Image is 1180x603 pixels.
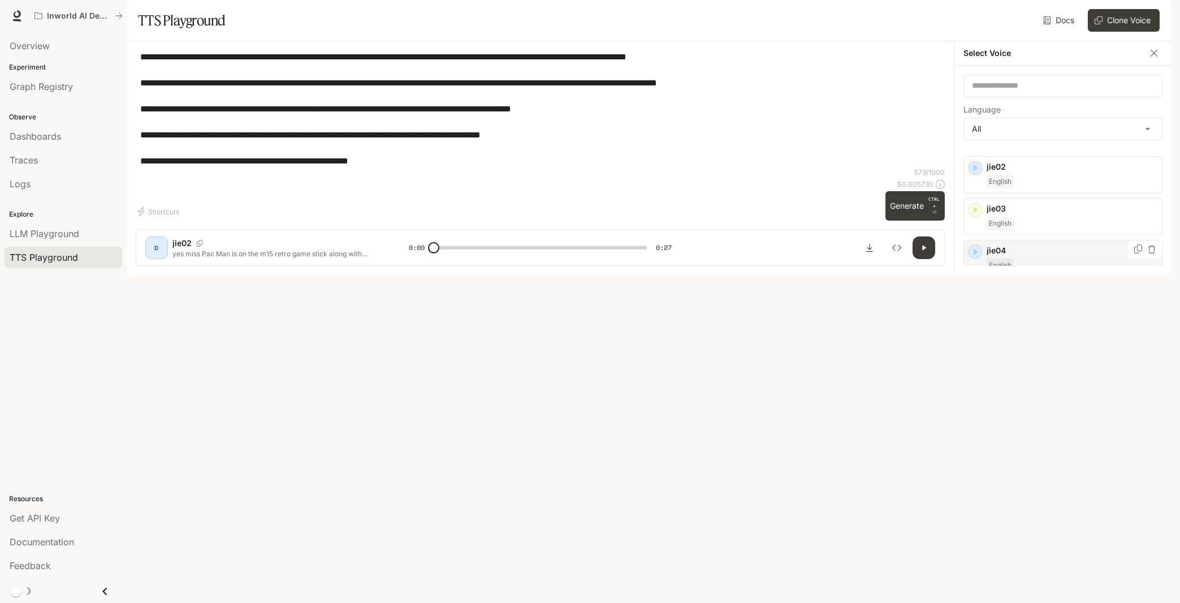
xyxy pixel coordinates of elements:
p: Inworld AI Demos [47,11,110,21]
p: jie04 [987,245,1157,256]
button: Copy Voice ID [192,240,208,247]
span: 0:00 [409,242,425,253]
button: All workspaces [29,5,128,27]
a: Docs [1041,9,1079,32]
span: English [987,217,1014,230]
div: D [148,239,166,257]
span: English [987,259,1014,272]
p: CTRL + [928,196,940,209]
p: jie03 [987,203,1157,214]
button: Clone Voice [1088,9,1160,32]
button: Inspect [885,236,908,259]
p: jie02 [172,238,192,249]
p: ⏎ [928,196,940,216]
p: jie02 [987,161,1157,173]
p: Language [963,106,1001,114]
span: English [987,175,1014,188]
button: GenerateCTRL +⏎ [885,191,945,221]
span: 0:27 [656,242,672,253]
button: Copy Voice ID [1133,244,1144,253]
div: All [964,118,1162,140]
button: Shortcuts [136,203,184,221]
p: yes miss Pac Man is on the m15 retro game stick along with 20,000 other games with 15 to 20 game ... [172,249,382,259]
button: Download audio [858,236,881,259]
h1: TTS Playground [138,9,226,32]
